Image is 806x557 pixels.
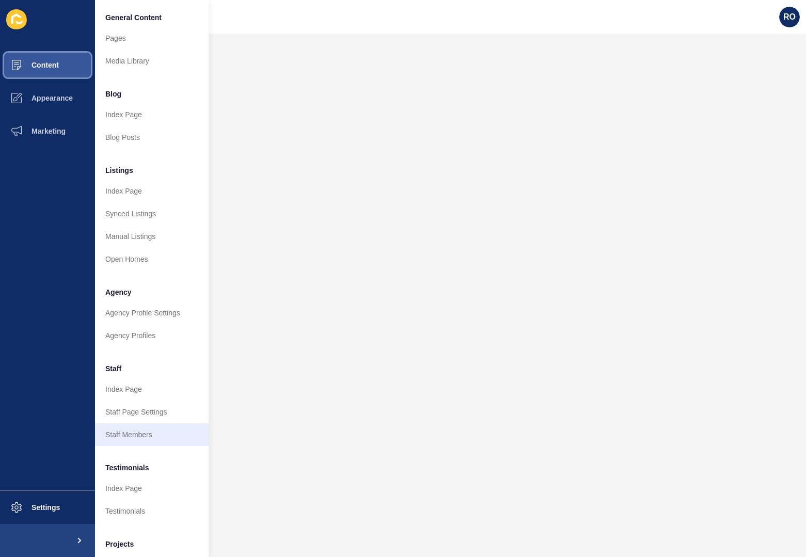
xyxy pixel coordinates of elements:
[95,324,209,347] a: Agency Profiles
[95,27,209,50] a: Pages
[105,363,121,374] span: Staff
[105,287,132,297] span: Agency
[105,539,134,549] span: Projects
[95,225,209,248] a: Manual Listings
[95,103,209,126] a: Index Page
[95,248,209,270] a: Open Homes
[95,202,209,225] a: Synced Listings
[95,477,209,500] a: Index Page
[95,500,209,522] a: Testimonials
[95,401,209,423] a: Staff Page Settings
[95,423,209,446] a: Staff Members
[95,126,209,149] a: Blog Posts
[105,89,121,99] span: Blog
[783,12,796,22] span: RO
[105,463,149,473] span: Testimonials
[95,378,209,401] a: Index Page
[95,50,209,72] a: Media Library
[95,180,209,202] a: Index Page
[105,165,133,176] span: Listings
[105,12,162,23] span: General Content
[95,301,209,324] a: Agency Profile Settings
